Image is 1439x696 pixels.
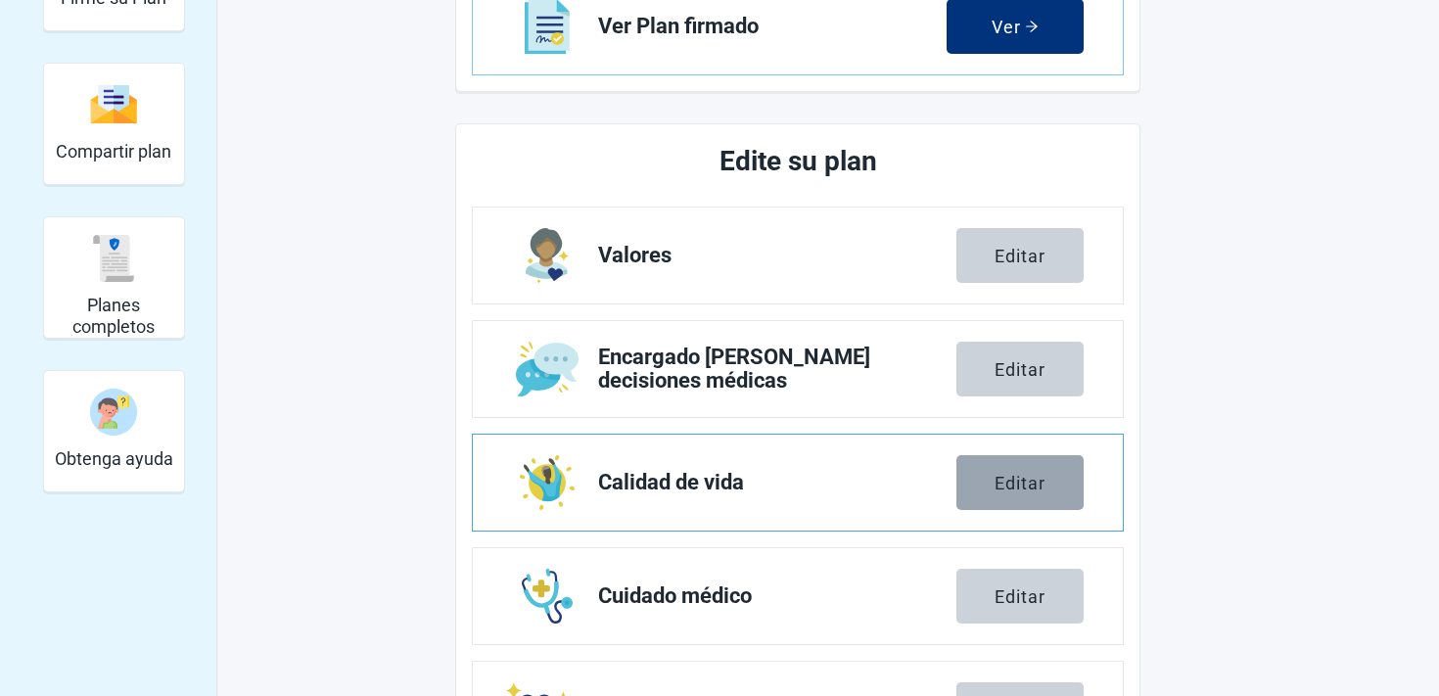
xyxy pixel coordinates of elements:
div: Editar [995,586,1045,606]
h2: Obtenga ayuda [55,448,173,470]
div: Editar [995,359,1045,379]
span: Valores [598,244,956,267]
span: Encargado [PERSON_NAME] decisiones médicas [598,346,956,393]
span: Cuidado médico [598,584,956,608]
button: Editar [956,342,1084,396]
a: Editar Cuidado médico section [473,548,1123,644]
div: Obtenga ayuda [43,370,185,492]
button: Editar [956,228,1084,283]
span: Ver Plan firmado [598,15,947,38]
h2: Edite su plan [545,140,1050,183]
div: Editar [995,246,1045,265]
div: Ver [992,17,1039,36]
button: Editar [956,569,1084,624]
img: svg%3e [90,83,137,125]
a: Editar Calidad de vida section [473,435,1123,531]
a: Editar Encargado de tomar decisiones médicas section [473,321,1123,417]
h2: Compartir plan [56,141,171,162]
div: Compartir plan [43,63,185,185]
span: Calidad de vida [598,471,956,494]
img: person-question-x68TBcxA.svg [90,389,137,436]
img: svg%3e [90,235,137,282]
h2: Planes completos [52,295,176,337]
a: Editar Valores section [473,208,1123,303]
button: Editar [956,455,1084,510]
div: Planes completos [43,216,185,339]
div: Editar [995,473,1045,492]
span: arrow-right [1025,20,1039,33]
